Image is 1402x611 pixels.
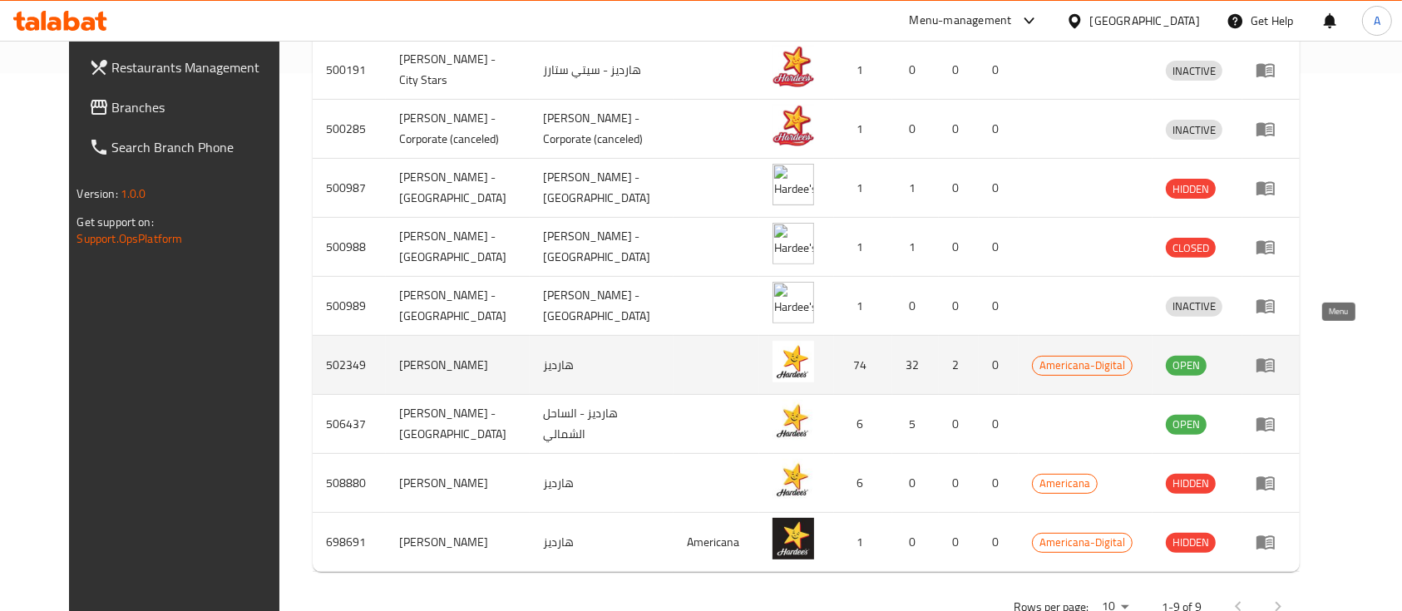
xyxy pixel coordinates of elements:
span: Get support on: [77,211,154,233]
div: HIDDEN [1166,533,1216,553]
td: 1 [834,218,892,277]
td: 0 [979,159,1019,218]
span: A [1374,12,1380,30]
a: Restaurants Management [76,47,304,87]
div: Menu-management [910,11,1012,31]
span: INACTIVE [1166,297,1222,316]
td: [PERSON_NAME] - [GEOGRAPHIC_DATA] [386,395,530,454]
td: [PERSON_NAME] - Corporate (canceled) [530,100,674,159]
td: 0 [939,159,979,218]
td: 0 [979,100,1019,159]
td: 1 [834,513,892,572]
img: Hardee's - San Stefano [773,223,814,264]
span: 1.0.0 [121,183,146,204]
span: INACTIVE [1166,121,1222,140]
img: Hardee's [773,518,814,559]
div: Menu [1256,178,1286,198]
span: Americana-Digital [1033,533,1132,552]
td: 0 [939,513,979,572]
span: Americana-Digital [1033,356,1132,375]
img: Hardee's [773,341,814,382]
img: Hardee's - San Stefano [773,282,814,323]
td: [PERSON_NAME] - [GEOGRAPHIC_DATA] [386,159,530,218]
td: 32 [892,336,939,395]
td: 508880 [313,454,386,513]
td: 1 [834,159,892,218]
div: Menu [1256,119,1286,139]
td: 0 [892,277,939,336]
span: HIDDEN [1166,533,1216,552]
td: 2 [939,336,979,395]
div: Menu [1256,473,1286,493]
td: 0 [939,454,979,513]
td: 0 [892,513,939,572]
span: Americana [1033,474,1097,493]
span: OPEN [1166,415,1207,434]
td: 0 [979,218,1019,277]
td: 502349 [313,336,386,395]
td: 0 [892,100,939,159]
td: [PERSON_NAME] - [GEOGRAPHIC_DATA] [530,218,674,277]
img: Hardee's - San Stefano [773,164,814,205]
td: 500989 [313,277,386,336]
td: [PERSON_NAME] [386,336,530,395]
div: INACTIVE [1166,120,1222,140]
div: Menu [1256,296,1286,316]
td: 500191 [313,41,386,100]
td: 0 [939,218,979,277]
td: 6 [834,395,892,454]
img: Hardee's [773,459,814,500]
td: 1 [834,100,892,159]
div: CLOSED [1166,238,1216,258]
td: 1 [834,41,892,100]
div: Menu [1256,532,1286,552]
img: Hardee's - City Stars [773,46,814,87]
td: 0 [979,41,1019,100]
td: 0 [892,454,939,513]
td: 1 [892,159,939,218]
div: INACTIVE [1166,297,1222,317]
td: هارديز [530,336,674,395]
td: 0 [979,336,1019,395]
span: Branches [112,97,290,117]
td: [PERSON_NAME] [386,513,530,572]
span: Restaurants Management [112,57,290,77]
span: CLOSED [1166,239,1216,258]
td: 1 [892,218,939,277]
div: Menu [1256,414,1286,434]
a: Branches [76,87,304,127]
div: HIDDEN [1166,474,1216,494]
span: HIDDEN [1166,474,1216,493]
td: [PERSON_NAME] - [GEOGRAPHIC_DATA] [530,277,674,336]
td: Americana [674,513,760,572]
td: هارديز - سيتي ستارز [530,41,674,100]
span: HIDDEN [1166,180,1216,199]
td: 0 [939,100,979,159]
td: 506437 [313,395,386,454]
td: هارديز [530,513,674,572]
div: Menu [1256,60,1286,80]
span: Version: [77,183,118,204]
td: 0 [939,277,979,336]
td: 0 [979,454,1019,513]
span: INACTIVE [1166,62,1222,81]
td: 0 [979,277,1019,336]
td: 0 [892,41,939,100]
span: Search Branch Phone [112,137,290,157]
div: Menu [1256,237,1286,257]
td: [PERSON_NAME] [386,454,530,513]
td: [PERSON_NAME] - [GEOGRAPHIC_DATA] [386,218,530,277]
td: 0 [939,41,979,100]
td: 1 [834,277,892,336]
td: 500987 [313,159,386,218]
td: 6 [834,454,892,513]
td: 500285 [313,100,386,159]
div: INACTIVE [1166,61,1222,81]
td: [PERSON_NAME] - Corporate (canceled) [386,100,530,159]
img: Hardee's - Corporate (canceled) [773,105,814,146]
td: 5 [892,395,939,454]
td: 500988 [313,218,386,277]
span: OPEN [1166,356,1207,375]
td: 74 [834,336,892,395]
td: [PERSON_NAME] - [GEOGRAPHIC_DATA] [386,277,530,336]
